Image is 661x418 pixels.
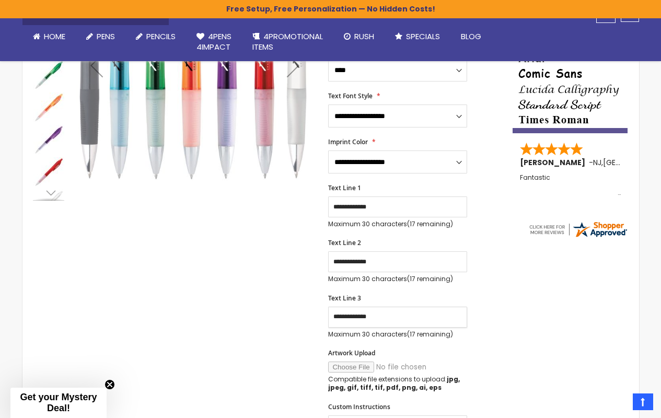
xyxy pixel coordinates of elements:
span: (17 remaining) [407,219,453,228]
span: [PERSON_NAME] [520,157,589,168]
img: BIC® Intensity Clic Gel Pen [33,60,64,91]
span: Imprint Color [328,137,368,146]
a: 4Pens4impact [186,25,242,59]
p: Compatible file extensions to upload: [328,375,467,392]
a: 4PROMOTIONALITEMS [242,25,333,59]
a: Pencils [125,25,186,48]
p: Maximum 30 characters [328,220,467,228]
div: Next [33,185,64,201]
span: NJ [593,157,601,168]
span: Home [44,31,65,42]
a: Pens [76,25,125,48]
div: BIC® Intensity Clic Gel Pen [33,124,65,156]
span: Artwork Upload [328,349,375,357]
img: BIC® Intensity Clic Gel Pen [33,157,64,189]
span: Text Line 3 [328,294,361,303]
img: 4pens.com widget logo [528,220,628,239]
span: Specials [406,31,440,42]
img: BIC® Intensity Clic Gel Pen [33,125,64,156]
img: font-personalization-examples [513,32,628,133]
span: Get your Mystery Deal! [20,392,97,413]
span: Rush [354,31,374,42]
strong: jpg, jpeg, gif, tiff, tif, pdf, png, ai, eps [328,375,460,392]
div: Get your Mystery Deal!Close teaser [10,388,107,418]
a: Home [22,25,76,48]
span: Pens [97,31,115,42]
span: (17 remaining) [407,330,453,339]
div: BIC® Intensity Clic Gel Pen [33,91,65,124]
span: 4Pens 4impact [196,31,231,52]
span: Blog [461,31,481,42]
span: Text Font Style [328,91,373,100]
div: BIC® Intensity Clic Gel Pen [33,59,65,91]
a: Blog [450,25,492,48]
span: Text Line 1 [328,183,361,192]
div: Fantastic [520,174,621,196]
p: Maximum 30 characters [328,275,467,283]
a: 4pens.com certificate URL [528,232,628,241]
span: 4PROMOTIONAL ITEMS [252,31,323,52]
p: Maximum 30 characters [328,330,467,339]
span: Custom Instructions [328,402,390,411]
span: Text Line 2 [328,238,361,247]
button: Close teaser [105,379,115,390]
a: Specials [385,25,450,48]
img: BIC® Intensity Clic Gel Pen [33,92,64,124]
div: BIC® Intensity Clic Gel Pen [33,156,65,189]
span: Pencils [146,31,176,42]
a: Rush [333,25,385,48]
span: (17 remaining) [407,274,453,283]
a: Top [633,393,653,410]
